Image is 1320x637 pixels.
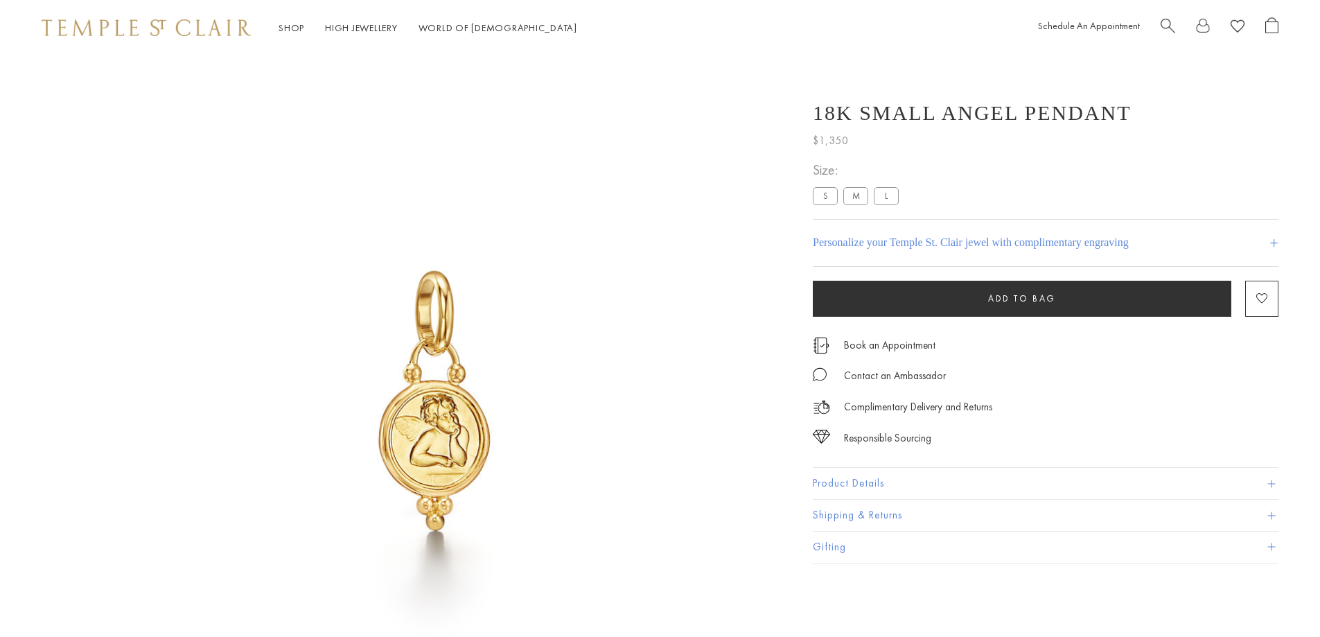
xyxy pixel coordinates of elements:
a: High JewelleryHigh Jewellery [325,21,398,34]
span: Add to bag [988,293,1056,304]
img: icon_delivery.svg [813,399,830,416]
label: L [874,187,899,204]
img: Temple St. Clair [42,19,251,36]
a: ShopShop [279,21,304,34]
button: Product Details [813,468,1278,499]
button: Gifting [813,532,1278,563]
nav: Main navigation [279,19,577,37]
img: MessageIcon-01_2.svg [813,367,827,381]
label: S [813,187,838,204]
a: World of [DEMOGRAPHIC_DATA]World of [DEMOGRAPHIC_DATA] [419,21,577,34]
a: Open Shopping Bag [1265,17,1278,39]
h4: Personalize your Temple St. Clair jewel with complimentary engraving [813,234,1129,251]
p: Complimentary Delivery and Returns [844,399,992,416]
h1: 18K Small Angel Pendant [813,101,1132,125]
img: icon_appointment.svg [813,338,829,354]
a: Schedule An Appointment [1038,19,1140,32]
a: Search [1161,17,1175,39]
div: Contact an Ambassador [844,367,946,385]
h4: + [1269,230,1278,256]
button: Add to bag [813,281,1231,317]
label: M [843,187,868,204]
a: Book an Appointment [844,338,935,353]
span: Size: [813,159,904,182]
span: $1,350 [813,132,849,150]
a: View Wishlist [1231,17,1244,39]
img: icon_sourcing.svg [813,430,830,444]
div: Responsible Sourcing [844,430,931,447]
button: Shipping & Returns [813,500,1278,531]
